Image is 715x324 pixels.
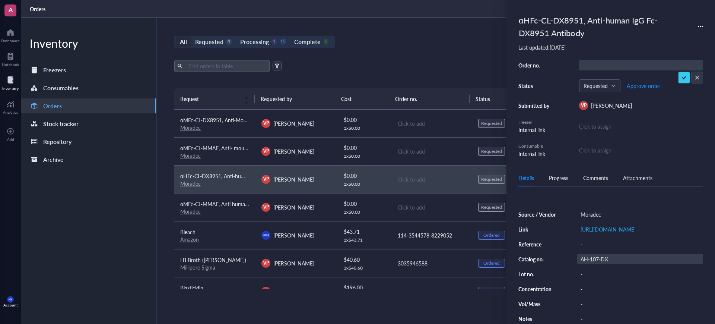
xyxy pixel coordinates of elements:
[518,143,552,150] div: Consumable
[549,174,568,182] div: Progress
[518,256,556,262] div: Catalog no.
[398,287,466,295] div: W2509-00090
[180,200,304,208] span: αMFc-CL-MMAE, Anti human IgG Fc MMAE antibody
[584,82,614,89] span: Requested
[518,301,556,307] div: Vol/Mass
[389,88,470,109] th: Order no.
[481,204,502,210] div: Requested
[583,174,608,182] div: Comments
[7,137,14,142] div: Add
[180,144,305,152] span: αMFc-CL-MMAE, Anti- mouse IgG Fc MMAE antibody
[255,88,335,109] th: Requested by
[273,148,314,155] span: [PERSON_NAME]
[280,39,286,45] div: 15
[518,286,556,292] div: Concentration
[263,176,269,183] span: VP
[344,144,385,152] div: $ 0.00
[518,119,552,126] div: Freezer
[9,5,13,14] span: A
[579,122,703,130] div: Click to assign
[180,116,311,124] span: αMFc-CL-DX8951, Anti-Mouse IgG Fc-DX8951 Antibody
[398,231,466,239] div: 114-3544578-8229052
[581,102,587,109] span: VP
[391,277,472,305] td: W2509-00090
[180,208,201,215] a: Moradec
[481,176,502,182] div: Requested
[1,38,20,43] div: Dashboard
[344,237,385,243] div: 1 x $ 43.71
[21,63,156,78] a: Freezers
[180,37,187,47] div: All
[335,88,389,109] th: Cost
[518,174,534,182] div: Details
[273,259,314,267] span: [PERSON_NAME]
[180,152,201,159] a: Moradec
[391,249,472,277] td: 3035946588
[398,175,466,183] div: Click to add
[180,236,199,243] a: Amazon
[174,36,335,48] div: segmented control
[185,60,267,72] input: Find orders in table
[273,232,314,239] span: [PERSON_NAME]
[273,120,314,127] span: [PERSON_NAME]
[174,88,255,109] th: Request
[391,193,472,221] td: Click to add
[3,303,18,307] div: Account
[344,255,385,264] div: $ 40.60
[344,181,385,187] div: 1 x $ 0.00
[470,88,523,109] th: Status
[43,101,62,111] div: Orders
[344,283,385,292] div: $ 196.00
[273,204,314,211] span: [PERSON_NAME]
[273,176,314,183] span: [PERSON_NAME]
[263,232,269,238] span: MK
[323,39,329,45] div: 0
[9,298,12,301] span: MK
[579,146,703,154] div: Click to assign
[21,152,156,167] a: Archive
[623,174,652,182] div: Attachments
[518,315,556,322] div: Notes
[344,209,385,215] div: 1 x $ 0.00
[263,120,269,127] span: VP
[627,83,660,89] span: Approve order
[180,264,215,271] a: Millipore Sigma
[577,239,703,249] div: -
[180,180,201,187] a: Moradec
[518,102,552,109] div: Submitted by
[483,260,500,266] div: Ordered
[2,86,19,91] div: Inventory
[2,50,19,67] a: Notebook
[21,36,156,51] div: Inventory
[43,119,79,129] div: Stock tracker
[21,81,156,95] a: Consumables
[398,119,466,128] div: Click to add
[518,44,703,51] div: Last updated: [DATE]
[483,288,500,294] div: Ordered
[344,125,385,131] div: 1 x $ 0.00
[21,98,156,113] a: Orders
[577,299,703,309] div: -
[518,82,552,89] div: Status
[344,116,385,124] div: $ 0.00
[2,62,19,67] div: Notebook
[180,172,311,180] span: αHFc-CL-DX8951, Anti-human IgG Fc-DX8951 Antibody
[344,172,385,180] div: $ 0.00
[398,147,466,155] div: Click to add
[180,95,240,103] span: Request
[3,110,18,114] div: Analytics
[195,37,223,47] div: Requested
[263,148,269,155] span: VP
[577,284,703,294] div: -
[344,199,385,208] div: $ 0.00
[344,265,385,271] div: 1 x $ 40.60
[391,165,472,193] td: Click to add
[481,120,502,126] div: Requested
[518,241,556,248] div: Reference
[481,148,502,154] div: Requested
[43,83,79,93] div: Consumables
[226,39,232,45] div: 4
[3,98,18,114] a: Analytics
[518,62,552,69] div: Order no.
[2,74,19,91] a: Inventory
